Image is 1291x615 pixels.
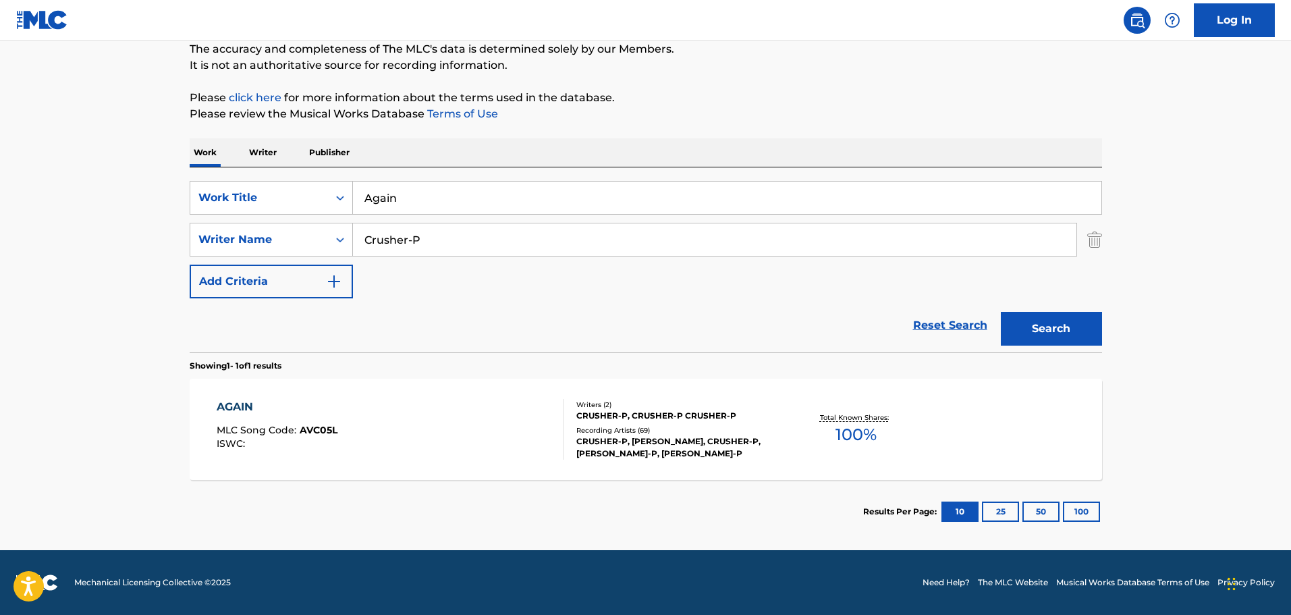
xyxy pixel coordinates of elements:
button: 100 [1063,502,1100,522]
div: Work Title [198,190,320,206]
a: The MLC Website [978,577,1048,589]
a: Log In [1194,3,1275,37]
p: Writer [245,138,281,167]
span: AVC05L [300,424,337,436]
p: Results Per Page: [863,506,940,518]
a: Need Help? [923,577,970,589]
p: Showing 1 - 1 of 1 results [190,360,281,372]
div: AGAIN [217,399,337,415]
a: Terms of Use [424,107,498,120]
button: Search [1001,312,1102,346]
p: Please review the Musical Works Database [190,106,1102,122]
img: logo [16,574,58,591]
a: Public Search [1124,7,1151,34]
p: Work [190,138,221,167]
div: Drag [1228,564,1236,604]
p: Total Known Shares: [820,412,892,423]
button: 50 [1022,502,1060,522]
div: CRUSHER-P, CRUSHER-P CRUSHER-P [576,410,780,422]
img: MLC Logo [16,10,68,30]
span: 100 % [835,423,877,447]
span: MLC Song Code : [217,424,300,436]
a: Privacy Policy [1217,577,1275,589]
button: 25 [982,502,1019,522]
a: Musical Works Database Terms of Use [1056,577,1209,589]
iframe: Chat Widget [1224,550,1291,615]
div: CRUSHER-P, [PERSON_NAME], CRUSHER-P, [PERSON_NAME]-P, [PERSON_NAME]-P [576,435,780,460]
a: AGAINMLC Song Code:AVC05LISWC:Writers (2)CRUSHER-P, CRUSHER-P CRUSHER-PRecording Artists (69)CRUS... [190,379,1102,480]
p: It is not an authoritative source for recording information. [190,57,1102,74]
span: ISWC : [217,437,248,450]
span: Mechanical Licensing Collective © 2025 [74,577,231,589]
form: Search Form [190,181,1102,352]
div: Writers ( 2 ) [576,400,780,410]
button: 10 [941,502,979,522]
a: Reset Search [906,311,994,340]
button: Add Criteria [190,265,353,298]
p: Please for more information about the terms used in the database. [190,90,1102,106]
div: Writer Name [198,232,320,248]
img: help [1164,12,1180,28]
img: Delete Criterion [1087,223,1102,257]
img: 9d2ae6d4665cec9f34b9.svg [326,273,342,290]
div: Help [1159,7,1186,34]
p: The accuracy and completeness of The MLC's data is determined solely by our Members. [190,41,1102,57]
p: Publisher [305,138,354,167]
a: click here [229,91,281,104]
div: Recording Artists ( 69 ) [576,425,780,435]
img: search [1129,12,1145,28]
